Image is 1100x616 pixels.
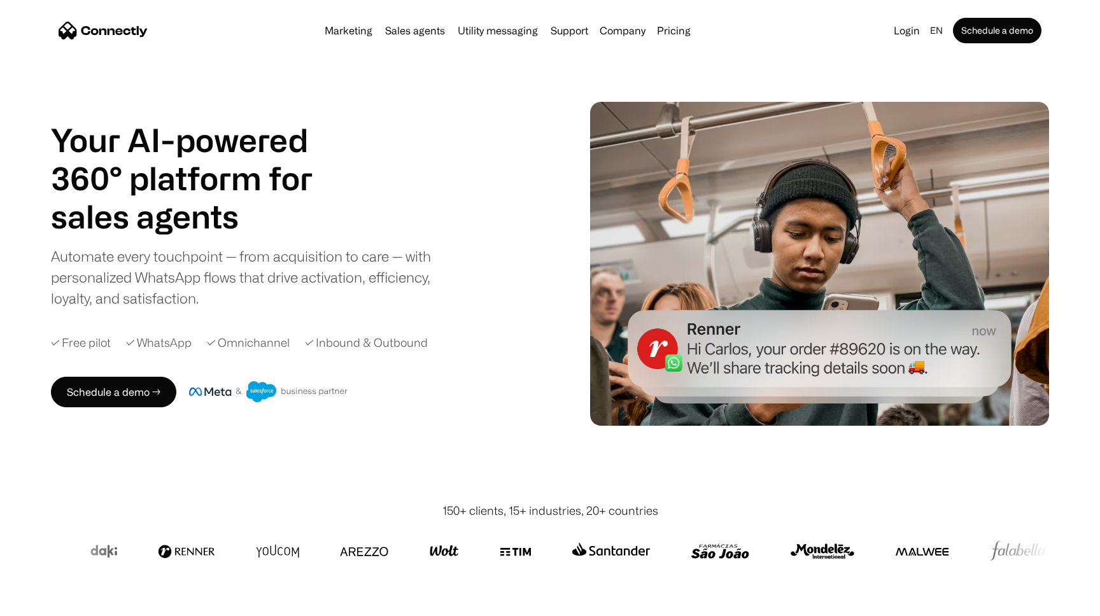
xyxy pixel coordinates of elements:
[126,334,192,351] div: ✓ WhatsApp
[596,22,649,39] div: Company
[380,25,450,36] a: Sales agents
[889,22,925,39] a: Login
[51,121,344,197] h1: Your AI-powered 360° platform for
[51,246,452,309] div: Automate every touchpoint — from acquisition to care — with personalized WhatsApp flows that driv...
[305,334,428,351] div: ✓ Inbound & Outbound
[600,22,645,39] div: Company
[13,592,76,612] aside: Language selected: English
[51,334,111,351] div: ✓ Free pilot
[59,21,148,40] a: home
[51,197,344,235] div: carousel
[930,22,943,39] div: en
[320,25,377,36] a: Marketing
[51,377,176,407] a: Schedule a demo →
[207,334,290,351] div: ✓ Omnichannel
[652,25,696,36] a: Pricing
[51,197,344,235] div: 1 of 4
[25,594,76,612] ul: Language list
[51,197,344,235] h1: sales agents
[453,25,543,36] a: Utility messaging
[546,25,593,36] a: Support
[442,502,658,519] div: 150+ clients, 15+ industries, 20+ countries
[953,18,1041,43] a: Schedule a demo
[189,381,348,403] img: Meta and Salesforce business partner badge.
[925,22,950,39] div: en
